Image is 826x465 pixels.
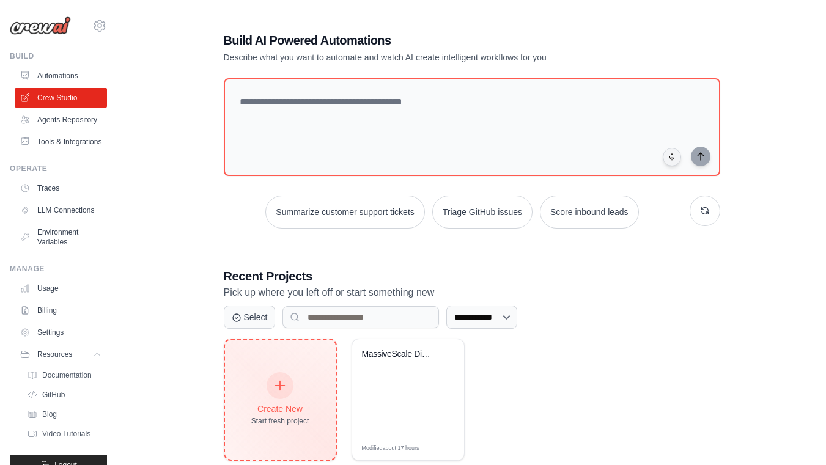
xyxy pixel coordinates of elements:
button: Score inbound leads [540,196,639,229]
a: Billing [15,301,107,320]
span: GitHub [42,390,65,400]
a: Crew Studio [15,88,107,108]
span: Blog [42,409,57,419]
a: Blog [22,406,107,423]
span: Modified about 17 hours [362,444,419,453]
a: Agents Repository [15,110,107,130]
div: Start fresh project [251,416,309,426]
p: Describe what you want to automate and watch AI create intelligent workflows for you [224,51,635,64]
div: Manage [10,264,107,274]
a: GitHub [22,386,107,403]
button: Click to speak your automation idea [663,148,681,166]
a: Documentation [22,367,107,384]
img: Logo [10,16,71,35]
button: Summarize customer support tickets [265,196,424,229]
span: Documentation [42,370,92,380]
div: Operate [10,164,107,174]
a: Usage [15,279,107,298]
a: Traces [15,178,107,198]
div: Create New [251,403,309,415]
a: Settings [15,323,107,342]
div: Build [10,51,107,61]
span: Video Tutorials [42,429,90,439]
a: LLM Connections [15,200,107,220]
h1: Build AI Powered Automations [224,32,635,49]
a: Tools & Integrations [15,132,107,152]
button: Select [224,306,276,329]
h3: Recent Projects [224,268,720,285]
button: Get new suggestions [690,196,720,226]
button: Triage GitHub issues [432,196,533,229]
button: Resources [15,345,107,364]
a: Environment Variables [15,222,107,252]
a: Automations [15,66,107,86]
p: Pick up where you left off or start something new [224,285,720,301]
span: Edit [435,444,445,453]
div: MassiveScale Digital Sales Team [362,349,436,360]
a: Video Tutorials [22,425,107,442]
span: Resources [37,350,72,359]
